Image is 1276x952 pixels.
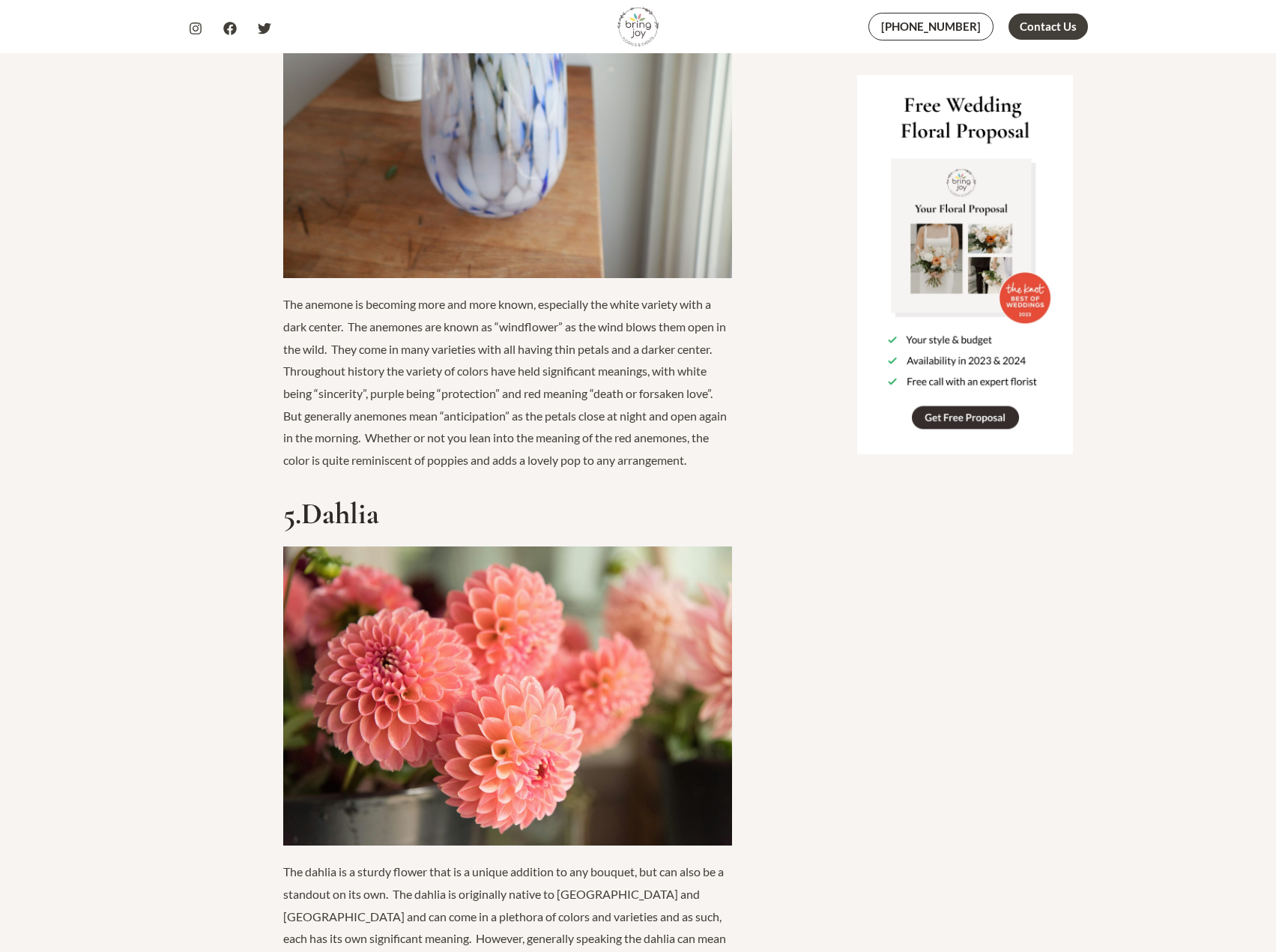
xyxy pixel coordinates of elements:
a: Contact Us [1009,13,1088,40]
h2: 5.Dahlia [283,495,732,531]
a: Facebook [223,22,237,35]
p: The anemone is becoming more and more known, especially the white variety with a dark center. The... [283,293,732,472]
a: Twitter [258,22,271,35]
a: [PHONE_NUMBER] [868,13,994,40]
a: Instagram [189,22,202,35]
img: Bring Joy [617,6,659,47]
